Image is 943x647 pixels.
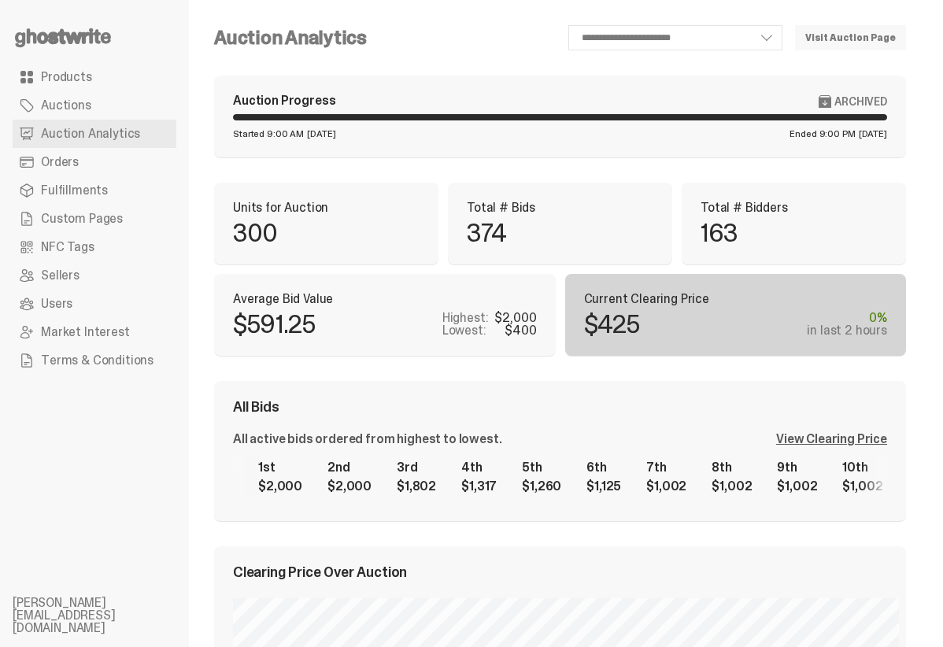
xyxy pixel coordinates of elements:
div: $1,125 [586,480,621,493]
div: $1,002 [712,480,752,493]
div: in last 2 hours [807,324,887,337]
span: Fulfillments [41,184,108,197]
div: 10th [842,461,882,474]
span: Custom Pages [41,213,123,225]
span: Auction Analytics [41,128,140,140]
a: Auction Analytics [13,120,176,148]
div: 0% [807,312,887,324]
p: Average Bid Value [233,293,537,305]
span: Users [41,298,72,310]
div: $400 [505,324,536,337]
div: $2,000 [494,312,536,324]
div: 1st [258,461,302,474]
span: Orders [41,156,79,168]
span: Market Interest [41,326,130,338]
div: 2nd [327,461,372,474]
a: Fulfillments [13,176,176,205]
span: Auctions [41,99,91,112]
a: Sellers [13,261,176,290]
a: Market Interest [13,318,176,346]
span: [DATE] [307,129,335,139]
a: Orders [13,148,176,176]
a: Visit Auction Page [795,25,906,50]
div: 8th [712,461,752,474]
p: Units for Auction [233,201,420,214]
p: 163 [701,220,738,246]
div: Auction Progress [233,94,335,108]
div: 7th [646,461,686,474]
div: 4th [461,461,497,474]
div: 6th [586,461,621,474]
div: $1,802 [397,480,436,493]
p: 300 [233,220,278,246]
div: 5th [522,461,561,474]
div: View Clearing Price [776,433,887,446]
span: [DATE] [859,129,887,139]
div: 3rd [397,461,436,474]
p: Total # Bidders [701,201,887,214]
div: All active bids ordered from highest to lowest. [233,433,501,446]
a: NFC Tags [13,233,176,261]
p: Total # Bids [467,201,653,214]
span: NFC Tags [41,241,94,253]
div: $1,002 [777,480,817,493]
p: Highest: [442,312,489,324]
p: Lowest: [442,324,486,337]
h4: Auction Analytics [214,28,367,47]
span: Terms & Conditions [41,354,153,367]
a: Users [13,290,176,318]
div: Clearing Price Over Auction [233,565,887,579]
div: $1,002 [842,480,882,493]
div: $1,002 [646,480,686,493]
div: $1,317 [461,480,497,493]
span: Started 9:00 AM [233,129,304,139]
span: Products [41,71,92,83]
a: Terms & Conditions [13,346,176,375]
li: [PERSON_NAME][EMAIL_ADDRESS][DOMAIN_NAME] [13,597,202,634]
span: Archived [834,95,887,108]
span: Ended 9:00 PM [790,129,855,139]
p: $591.25 [233,312,315,337]
div: $1,260 [522,480,561,493]
a: Auctions [13,91,176,120]
p: 374 [467,220,507,246]
div: 9th [777,461,817,474]
a: Custom Pages [13,205,176,233]
a: Products [13,63,176,91]
p: $425 [584,312,640,337]
div: $2,000 [258,480,302,493]
div: $2,000 [327,480,372,493]
span: Sellers [41,269,80,282]
div: All Bids [233,400,887,414]
p: Current Clearing Price [584,293,888,305]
